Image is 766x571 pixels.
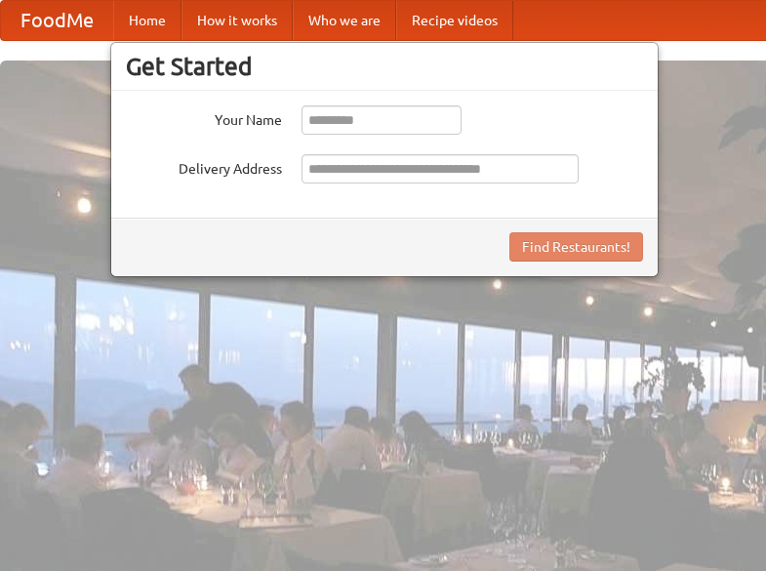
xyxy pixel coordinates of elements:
[113,1,181,40] a: Home
[126,105,282,130] label: Your Name
[126,154,282,179] label: Delivery Address
[126,52,643,81] h3: Get Started
[1,1,113,40] a: FoodMe
[293,1,396,40] a: Who we are
[509,232,643,262] button: Find Restaurants!
[181,1,293,40] a: How it works
[396,1,513,40] a: Recipe videos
